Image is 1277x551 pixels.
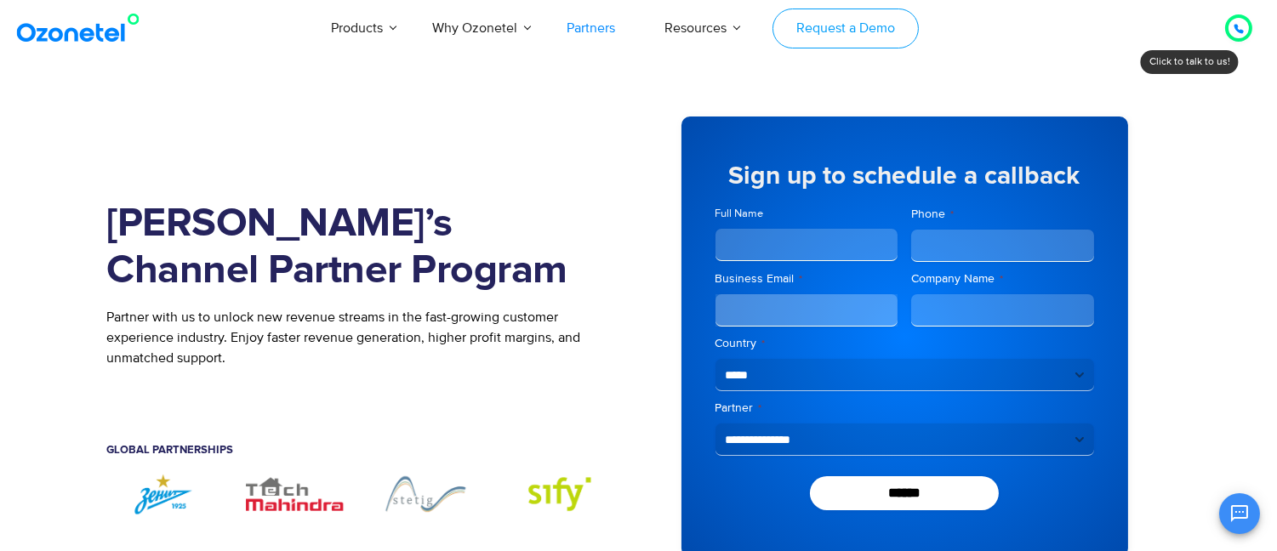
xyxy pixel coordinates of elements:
label: Company Name [911,270,1094,287]
img: ZENIT [107,473,221,514]
img: TechMahindra [237,473,351,514]
label: Partner [715,400,1094,417]
h5: Sign up to schedule a callback [715,163,1094,189]
div: 2 / 7 [107,473,221,514]
div: 3 / 7 [237,473,351,514]
p: Partner with us to unlock new revenue streams in the fast-growing customer experience industry. E... [107,307,613,368]
button: Open chat [1219,493,1260,534]
label: Country [715,335,1094,352]
div: 4 / 7 [368,473,482,514]
h1: [PERSON_NAME]’s Channel Partner Program [107,201,613,294]
label: Business Email [715,270,898,287]
label: Phone [911,206,1094,223]
img: Stetig [368,473,482,514]
h5: Global Partnerships [107,445,613,456]
img: Sify [499,473,613,514]
a: Request a Demo [772,9,918,48]
div: 5 / 7 [499,473,613,514]
div: Image Carousel [107,473,613,514]
label: Full Name [715,206,898,222]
